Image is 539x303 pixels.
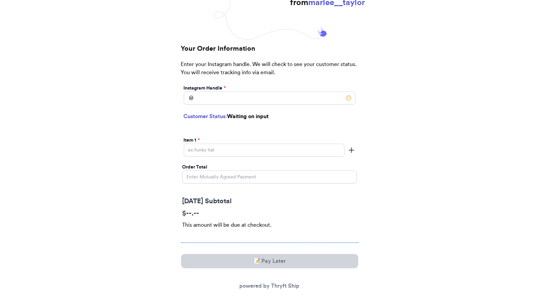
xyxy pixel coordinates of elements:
input: ex.funky hat [184,144,345,157]
label: Item 1 [184,137,200,144]
p: Enter your Instagram handle. We will check to see your customer status. You will receive tracking... [181,60,358,83]
label: Order Total [182,164,208,171]
p: This amount will be due at checkout. [182,221,357,229]
label: [DATE] Subtotal [182,196,357,206]
div: @ [184,92,194,105]
button: 📝 Pay Later [181,254,358,268]
a: powered by Thryft Ship [240,283,300,289]
span: Customer Status: [184,114,227,119]
p: $ --.-- [182,209,357,218]
input: Enter Mutually Agreed Payment [182,171,357,184]
span: Waiting on input [227,114,269,119]
h2: Your Order Information [181,44,358,60]
label: Instagram Handle [184,85,226,92]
